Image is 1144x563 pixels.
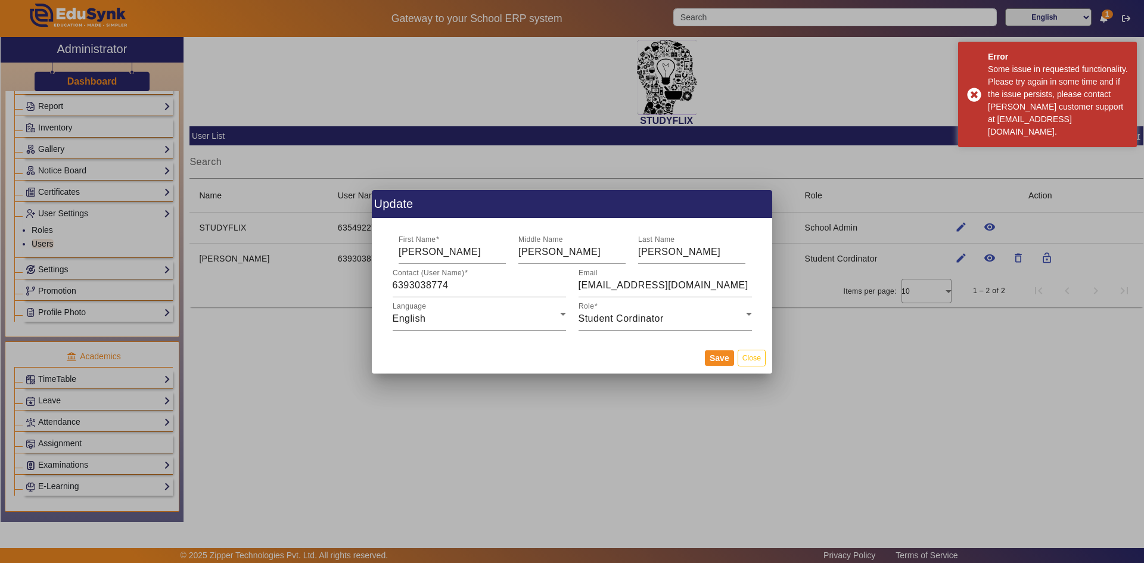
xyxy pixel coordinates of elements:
span: Update [374,194,414,213]
mat-label: Language [393,302,426,310]
input: First Name* [399,245,506,259]
mat-label: Middle Name [518,235,563,243]
span: Student Cordinator [579,313,664,324]
button: Save [705,350,734,366]
mat-label: Role [579,302,594,310]
div: Some issue in requested functionality. Please try again in some time and if the issue persists, p... [988,63,1128,138]
input: Middle Name [518,245,626,259]
mat-label: Last Name [638,235,674,243]
button: Close [738,350,766,366]
span: English [393,313,426,324]
div: Error [988,51,1128,63]
input: Last Name [638,245,745,259]
mat-label: Email [579,269,598,276]
mat-label: First Name [399,235,436,243]
mat-label: Contact (User Name) [393,269,464,276]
